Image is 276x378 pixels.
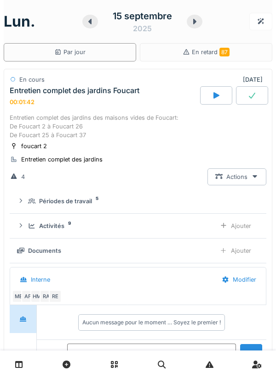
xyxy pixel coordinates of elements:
div: En cours [19,75,45,84]
div: 00:01:42 [10,99,34,106]
div: foucart 2 [21,142,47,150]
h1: lun. [4,13,35,30]
span: En retard [192,49,230,56]
div: Aucun message pour le moment … Soyez le premier ! [82,318,221,327]
div: 2025 [133,23,152,34]
div: Activités [39,222,64,230]
div: RA [40,290,52,303]
div: Par jour [54,48,86,56]
div: Ajouter [212,217,259,234]
div: Modifier [214,271,264,288]
div: Documents [28,246,61,255]
div: Entretien complet des jardins des maisons vides de Foucart: De Foucart 2 à Foucart 26 De Foucart ... [10,113,266,140]
div: 4 [21,172,25,181]
div: Périodes de travail [39,197,92,206]
div: Interne [31,275,50,284]
div: Entretien complet des jardins Foucart [10,86,139,95]
div: [DATE] [243,75,266,84]
span: 87 [219,48,230,56]
summary: DocumentsAjouter [13,242,263,259]
div: 15 septembre [113,9,172,23]
div: AF [21,290,34,303]
div: ME [12,290,25,303]
div: HM [30,290,43,303]
div: RE [49,290,62,303]
summary: Périodes de travail5 [13,193,263,210]
div: Actions [207,168,266,185]
div: Entretien complet des jardins [21,155,103,164]
summary: Activités9Ajouter [13,217,263,234]
div: Ajouter [212,242,259,259]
